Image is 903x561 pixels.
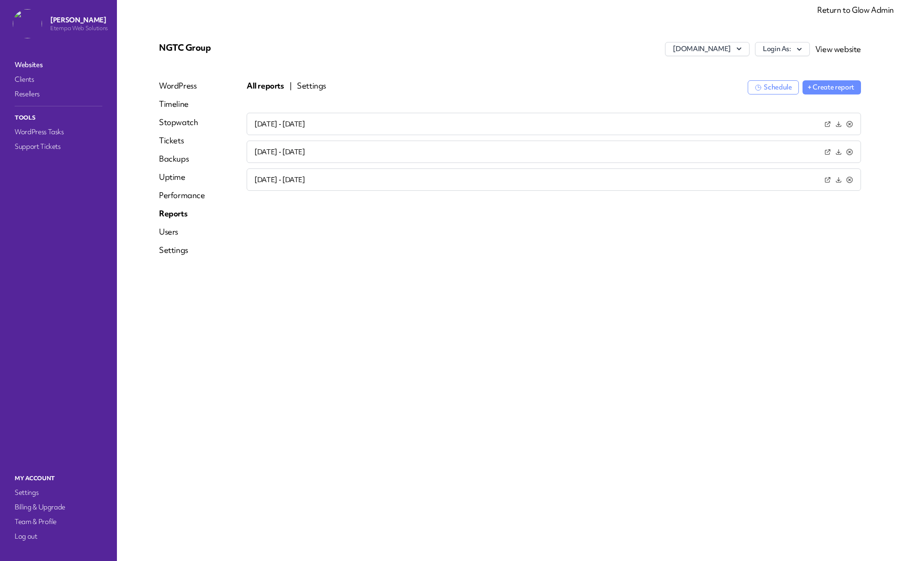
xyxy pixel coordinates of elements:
button: Settings [297,80,326,91]
button: [DATE] - [DATE] [254,147,305,157]
a: Users [159,226,205,237]
a: Settings [13,486,104,499]
p: My Account [13,472,104,484]
a: Backups [159,153,205,164]
button: [DATE] - [DATE] [254,175,305,185]
a: View website [815,44,861,54]
a: Support Tickets [13,140,104,153]
a: Timeline [159,99,205,110]
p: | [290,80,292,91]
a: Team & Profile [13,515,104,528]
button: Login As: [755,42,810,56]
a: Tickets [159,135,205,146]
p: Tools [13,112,104,124]
a: Billing & Upgrade [13,501,104,514]
a: Websites [13,58,104,71]
button: Schedule [748,80,799,94]
a: Log out [13,530,104,543]
a: Clients [13,73,104,86]
a: Return to Glow Admin [817,5,894,15]
a: Stopwatch [159,117,205,128]
a: Performance [159,190,205,201]
p: [PERSON_NAME] [50,16,108,25]
a: WordPress Tasks [13,126,104,138]
button: [DATE] - [DATE] [254,120,305,129]
a: WordPress [159,80,205,91]
a: Reports [159,208,205,219]
a: Settings [159,245,205,256]
a: Uptime [159,172,205,183]
button: + Create report [803,80,861,94]
p: Etempa Web Solutions [50,25,108,32]
p: NGTC Group [159,42,393,53]
button: All reports [247,80,284,91]
a: Resellers [13,88,104,100]
button: [DOMAIN_NAME] [665,42,749,56]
